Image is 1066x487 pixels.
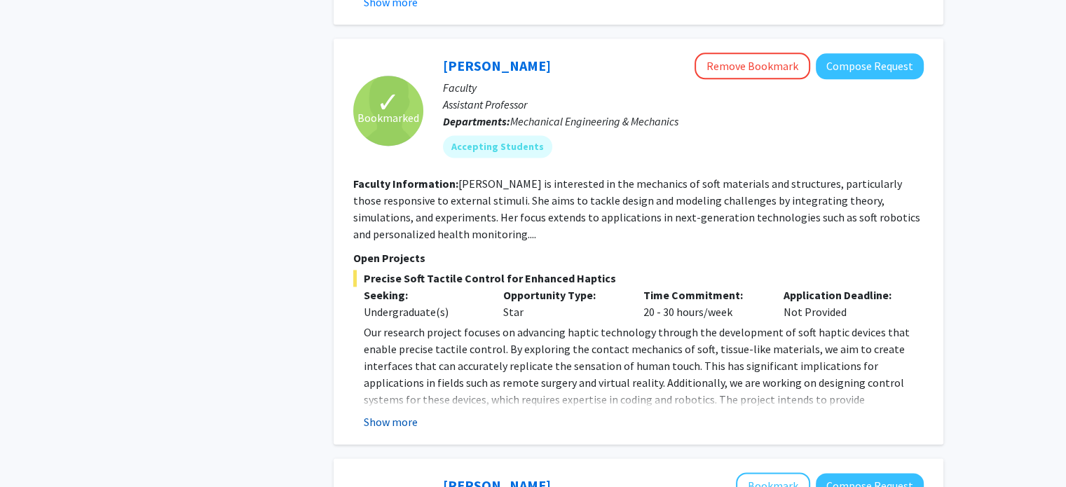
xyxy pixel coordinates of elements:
[357,109,419,126] span: Bookmarked
[364,287,483,303] p: Seeking:
[503,287,622,303] p: Opportunity Type:
[364,413,418,430] button: Show more
[353,249,924,266] p: Open Projects
[773,287,913,320] div: Not Provided
[695,53,810,79] button: Remove Bookmark
[443,135,552,158] mat-chip: Accepting Students
[493,287,633,320] div: Star
[353,177,458,191] b: Faculty Information:
[643,287,763,303] p: Time Commitment:
[784,287,903,303] p: Application Deadline:
[510,114,678,128] span: Mechanical Engineering & Mechanics
[353,270,924,287] span: Precise Soft Tactile Control for Enhanced Haptics
[353,177,920,241] fg-read-more: [PERSON_NAME] is interested in the mechanics of soft materials and structures, particularly those...
[816,53,924,79] button: Compose Request to Yue Zheng
[443,96,924,113] p: Assistant Professor
[376,95,400,109] span: ✓
[443,79,924,96] p: Faculty
[443,57,551,74] a: [PERSON_NAME]
[443,114,510,128] b: Departments:
[11,424,60,476] iframe: Chat
[364,303,483,320] div: Undergraduate(s)
[633,287,773,320] div: 20 - 30 hours/week
[364,324,924,425] p: Our research project focuses on advancing haptic technology through the development of soft hapti...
